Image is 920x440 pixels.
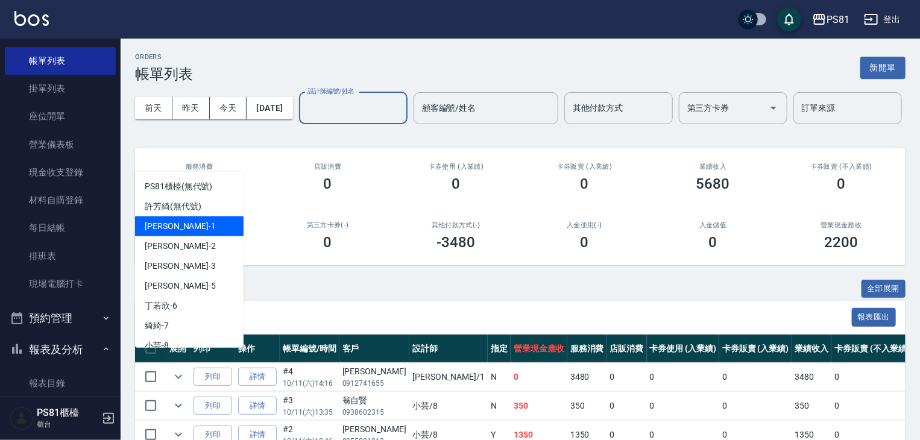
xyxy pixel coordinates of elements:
[169,397,187,415] button: expand row
[792,392,832,420] td: 350
[567,335,607,363] th: 服務消費
[719,335,792,363] th: 卡券販賣 (入業績)
[607,335,647,363] th: 店販消費
[145,260,216,272] span: [PERSON_NAME] -3
[581,175,589,192] h3: 0
[342,394,406,407] div: 翁自賢
[280,392,339,420] td: #3
[709,234,717,251] h3: 0
[647,335,720,363] th: 卡券使用 (入業績)
[145,180,212,193] span: PS81櫃檯 (無代號)
[409,392,488,420] td: 小芸 /8
[283,378,336,389] p: 10/11 (六) 14:16
[535,163,634,171] h2: 卡券販賣 (入業績)
[247,97,292,119] button: [DATE]
[37,419,98,430] p: 櫃台
[145,200,201,213] span: 許芳綺 (無代號)
[792,335,832,363] th: 業績收入
[792,363,832,391] td: 3480
[567,363,607,391] td: 3480
[827,12,849,27] div: PS81
[511,363,567,391] td: 0
[488,392,511,420] td: N
[488,363,511,391] td: N
[852,311,896,322] a: 報表匯出
[169,368,187,386] button: expand row
[135,66,193,83] h3: 帳單列表
[437,234,476,251] h3: -3480
[342,407,406,418] p: 0938602315
[280,363,339,391] td: #4
[409,363,488,391] td: [PERSON_NAME] /1
[191,335,235,363] th: 列印
[278,221,377,229] h2: 第三方卡券(-)
[342,378,406,389] p: 0912741655
[409,335,488,363] th: 設計師
[792,221,891,229] h2: 營業現金應收
[135,53,193,61] h2: ORDERS
[5,159,116,186] a: 現金收支登錄
[235,335,280,363] th: 操作
[859,8,906,31] button: 登出
[5,303,116,334] button: 預約管理
[5,214,116,242] a: 每日結帳
[10,406,34,430] img: Person
[172,97,210,119] button: 昨天
[324,234,332,251] h3: 0
[581,234,589,251] h3: 0
[607,392,647,420] td: 0
[145,240,216,253] span: [PERSON_NAME] -2
[567,392,607,420] td: 350
[14,11,49,26] img: Logo
[663,163,763,171] h2: 業績收入
[307,87,354,96] label: 設計師編號/姓名
[283,407,336,418] p: 10/11 (六) 13:35
[280,335,339,363] th: 帳單編號/時間
[825,234,859,251] h3: 2200
[831,392,912,420] td: 0
[862,280,906,298] button: 全部展開
[647,392,720,420] td: 0
[777,7,801,31] button: save
[511,335,567,363] th: 營業現金應收
[210,97,247,119] button: 今天
[166,335,191,363] th: 展開
[663,221,763,229] h2: 入金儲值
[406,163,506,171] h2: 卡券使用 (入業績)
[831,335,912,363] th: 卡券販賣 (不入業績)
[145,319,169,332] span: 綺綺 -7
[852,308,896,327] button: 報表匯出
[719,363,792,391] td: 0
[607,363,647,391] td: 0
[324,175,332,192] h3: 0
[831,363,912,391] td: 0
[5,270,116,298] a: 現場電腦打卡
[5,369,116,397] a: 報表目錄
[488,335,511,363] th: 指定
[145,300,177,312] span: 丁若欣 -6
[5,75,116,102] a: 掛單列表
[150,163,249,171] h3: 服務消費
[860,61,906,73] a: 新開單
[807,7,854,32] button: PS81
[860,57,906,79] button: 新開單
[5,334,116,365] button: 報表及分析
[342,365,406,378] div: [PERSON_NAME]
[792,163,891,171] h2: 卡券販賣 (不入業績)
[37,407,98,419] h5: PS81櫃檯
[719,392,792,420] td: 0
[837,175,846,192] h3: 0
[238,368,277,386] a: 詳情
[535,221,634,229] h2: 入金使用(-)
[5,186,116,214] a: 材料自購登錄
[135,97,172,119] button: 前天
[342,423,406,436] div: [PERSON_NAME]
[5,131,116,159] a: 營業儀表板
[696,175,730,192] h3: 5680
[764,98,783,118] button: Open
[5,47,116,75] a: 帳單列表
[145,339,169,352] span: 小芸 -8
[5,242,116,270] a: 排班表
[452,175,461,192] h3: 0
[5,102,116,130] a: 座位開單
